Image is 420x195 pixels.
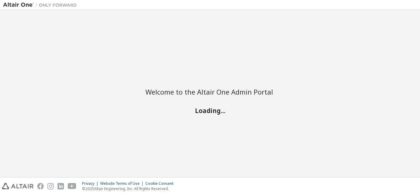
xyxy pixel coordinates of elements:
[68,183,77,189] img: youtube.svg
[82,181,100,186] div: Privacy
[145,181,177,186] div: Cookie Consent
[145,87,275,96] h2: Welcome to the Altair One Admin Portal
[100,181,145,186] div: Website Terms of Use
[2,183,34,189] img: altair_logo.svg
[82,186,177,191] p: © 2025 Altair Engineering, Inc. All Rights Reserved.
[3,2,80,8] img: Altair One
[47,183,54,189] img: instagram.svg
[37,183,44,189] img: facebook.svg
[145,106,275,114] h2: Loading...
[57,183,64,189] img: linkedin.svg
